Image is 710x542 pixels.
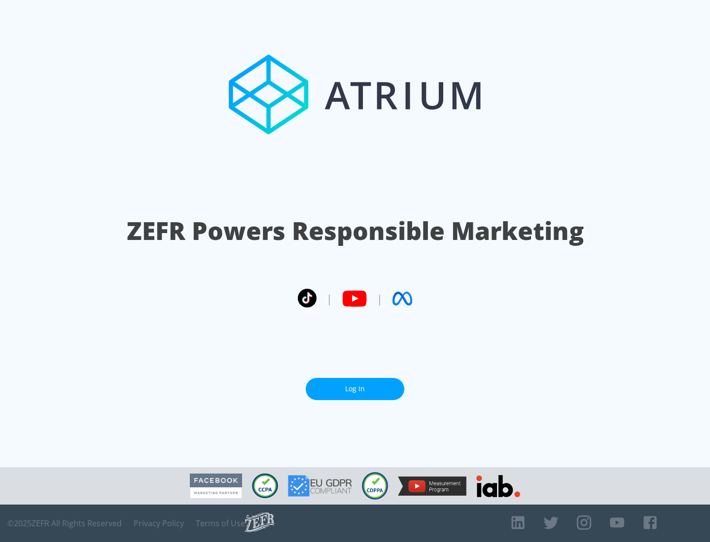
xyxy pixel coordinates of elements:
span: | [326,291,332,306]
img: Facebook Marketing Partner [190,474,242,499]
a: Log In [306,378,404,400]
a: Terms of Use [196,518,245,528]
a: Privacy Policy [134,518,184,528]
img: YouTube Measurement Program [398,476,466,496]
img: CCPA Compliant [252,474,278,498]
img: GDPR Compliant [288,475,352,497]
span: © 2025 ZEFR All Rights Reserved [7,518,122,528]
h1: ZEFR Powers Responsible Marketing [127,214,584,248]
img: COPPA Compliant [362,472,388,500]
span: | [377,291,383,306]
img: IAB [476,475,520,497]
